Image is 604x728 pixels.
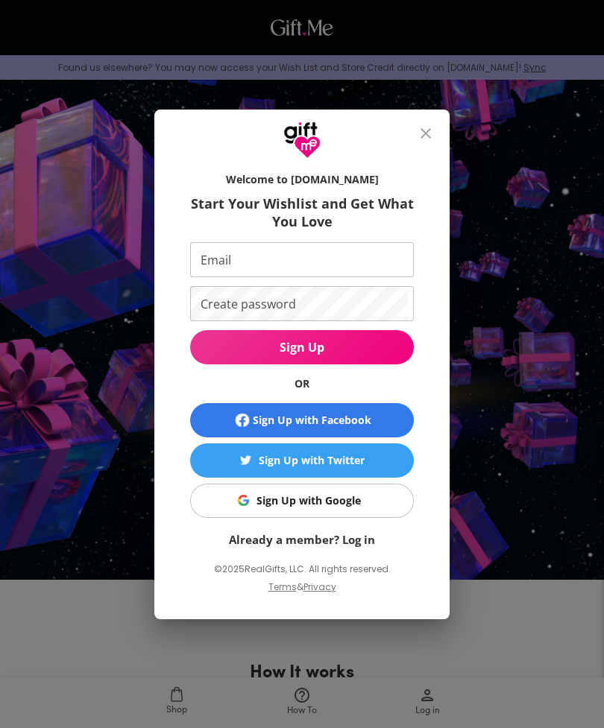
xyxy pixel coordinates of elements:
button: Sign Up [190,330,414,364]
button: close [408,115,444,151]
a: Terms [268,580,297,593]
p: & [297,579,303,607]
a: Already a member? Log in [229,532,375,547]
img: Sign Up with Google [238,495,249,506]
span: Sign Up [190,339,414,355]
img: GiftMe Logo [283,121,321,159]
div: Sign Up with Google [257,493,361,509]
p: © 2025 RealGifts, LLC. All rights reserved. [190,560,414,579]
a: Privacy [303,580,336,593]
div: Sign Up with Facebook [253,412,371,428]
h6: OR [190,376,414,391]
h6: Welcome to [DOMAIN_NAME] [190,172,414,187]
img: Sign Up with Twitter [240,455,251,466]
div: Sign Up with Twitter [259,452,365,469]
button: Sign Up with TwitterSign Up with Twitter [190,443,414,478]
h6: Start Your Wishlist and Get What You Love [190,194,414,230]
button: Sign Up with Facebook [190,403,414,437]
button: Sign Up with GoogleSign Up with Google [190,484,414,518]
